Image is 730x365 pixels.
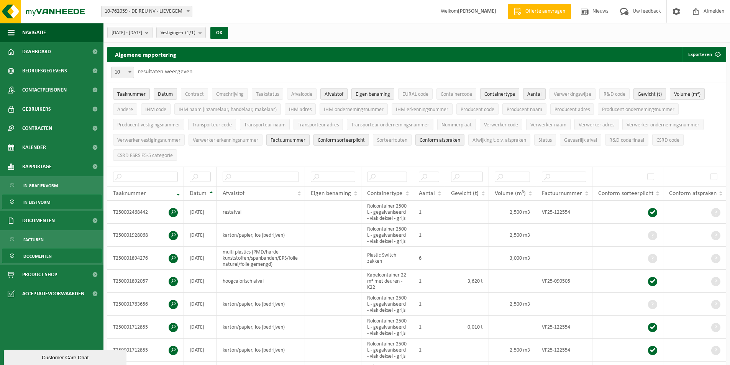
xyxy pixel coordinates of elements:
[507,107,542,113] span: Producent naam
[502,103,546,115] button: Producent naamProducent naam: Activate to sort
[107,339,184,362] td: T250001712855
[598,103,679,115] button: Producent ondernemingsnummerProducent ondernemingsnummer: Activate to sort
[489,201,536,224] td: 2,500 m3
[117,137,180,143] span: Verwerker vestigingsnummer
[22,23,46,42] span: Navigatie
[441,122,472,128] span: Nummerplaat
[185,92,204,97] span: Contract
[285,103,316,115] button: IHM adresIHM adres: Activate to sort
[107,270,184,293] td: T250001892057
[22,138,46,157] span: Kalender
[291,92,312,97] span: Afvalcode
[22,61,67,80] span: Bedrijfsgegevens
[217,316,305,339] td: karton/papier, los (bedrijven)
[652,134,684,146] button: CSRD codeCSRD code: Activate to sort
[508,4,571,19] a: Offerte aanvragen
[437,119,476,130] button: NummerplaatNummerplaat: Activate to sort
[4,348,128,365] iframe: chat widget
[158,92,173,97] span: Datum
[560,134,601,146] button: Gevaarlijk afval : Activate to sort
[184,224,217,247] td: [DATE]
[256,92,279,97] span: Taakstatus
[294,119,343,130] button: Transporteur adresTransporteur adres: Activate to sort
[599,88,630,100] button: R&D codeR&amp;D code: Activate to sort
[472,137,526,143] span: Afwijking t.o.v. afspraken
[2,178,102,193] a: In grafiekvorm
[351,122,429,128] span: Transporteur ondernemingsnummer
[484,122,518,128] span: Verwerker code
[112,27,142,39] span: [DATE] - [DATE]
[156,27,206,38] button: Vestigingen(1/1)
[367,190,402,196] span: Containertype
[23,178,58,193] span: In grafiekvorm
[351,88,394,100] button: Eigen benamingEigen benaming: Activate to sort
[22,119,52,138] span: Contracten
[266,134,310,146] button: FactuurnummerFactuurnummer: Activate to sort
[113,149,177,161] button: CSRD ESRS E5-5 categorieCSRD ESRS E5-5 categorie: Activate to sort
[289,107,312,113] span: IHM adres
[413,293,445,316] td: 1
[320,103,388,115] button: IHM ondernemingsnummerIHM ondernemingsnummer: Activate to sort
[604,92,625,97] span: R&D code
[396,107,448,113] span: IHM erkenningsnummer
[564,137,597,143] span: Gevaarlijk afval
[113,134,185,146] button: Verwerker vestigingsnummerVerwerker vestigingsnummer: Activate to sort
[530,122,566,128] span: Verwerker naam
[2,249,102,263] a: Documenten
[398,88,433,100] button: EURAL codeEURAL code: Activate to sort
[107,47,184,62] h2: Algemene rapportering
[190,190,207,196] span: Datum
[356,92,390,97] span: Eigen benaming
[598,190,653,196] span: Conform sorteerplicht
[145,107,166,113] span: IHM code
[489,224,536,247] td: 2,500 m3
[458,8,496,14] strong: [PERSON_NAME]
[2,195,102,209] a: In lijstvorm
[574,119,618,130] button: Verwerker adresVerwerker adres: Activate to sort
[415,134,464,146] button: Conform afspraken : Activate to sort
[112,67,134,78] span: 10
[413,339,445,362] td: 1
[320,88,348,100] button: AfvalstofAfvalstof: Activate to sort
[217,339,305,362] td: karton/papier, los (bedrijven)
[609,137,644,143] span: R&D code finaal
[138,69,192,75] label: resultaten weergeven
[244,122,285,128] span: Transporteur naam
[154,88,177,100] button: DatumDatum: Activate to sort
[550,103,594,115] button: Producent adresProducent adres: Activate to sort
[23,195,50,210] span: In lijstvorm
[536,270,592,293] td: VF25-090505
[627,122,699,128] span: Verwerker ondernemingsnummer
[441,92,472,97] span: Containercode
[489,339,536,362] td: 2,500 m3
[107,316,184,339] td: T250001712855
[361,339,413,362] td: Rolcontainer 2500 L - gegalvaniseerd - vlak deksel - grijs
[638,92,662,97] span: Gewicht (t)
[419,190,435,196] span: Aantal
[117,122,180,128] span: Producent vestigingsnummer
[445,316,489,339] td: 0,010 t
[185,30,195,35] count: (1/1)
[192,122,232,128] span: Transporteur code
[311,190,351,196] span: Eigen benaming
[212,88,248,100] button: OmschrijvingOmschrijving: Activate to sort
[445,270,489,293] td: 3,620 t
[361,293,413,316] td: Rolcontainer 2500 L - gegalvaniseerd - vlak deksel - grijs
[217,293,305,316] td: karton/papier, los (bedrijven)
[240,119,290,130] button: Transporteur naamTransporteur naam: Activate to sort
[377,137,407,143] span: Sorteerfouten
[107,27,153,38] button: [DATE] - [DATE]
[480,119,522,130] button: Verwerker codeVerwerker code: Activate to sort
[361,247,413,270] td: Plastic Switch zakken
[101,6,192,17] span: 10-762059 - DE REU NV - LIEVEGEM
[117,92,146,97] span: Taaknummer
[217,270,305,293] td: hoogcalorisch afval
[107,247,184,270] td: T250001894276
[526,119,571,130] button: Verwerker naamVerwerker naam: Activate to sort
[413,270,445,293] td: 1
[22,265,57,284] span: Product Shop
[480,88,519,100] button: ContainertypeContainertype: Activate to sort
[392,103,453,115] button: IHM erkenningsnummerIHM erkenningsnummer: Activate to sort
[271,137,305,143] span: Factuurnummer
